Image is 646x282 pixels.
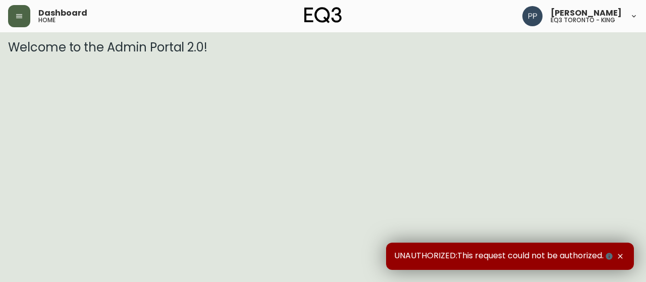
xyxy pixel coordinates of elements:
[38,17,56,23] h5: home
[38,9,87,17] span: Dashboard
[551,9,622,17] span: [PERSON_NAME]
[551,17,615,23] h5: eq3 toronto - king
[522,6,543,26] img: 93ed64739deb6bac3372f15ae91c6632
[8,40,638,54] h3: Welcome to the Admin Portal 2.0!
[304,7,342,23] img: logo
[394,251,615,262] span: UNAUTHORIZED:This request could not be authorized.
